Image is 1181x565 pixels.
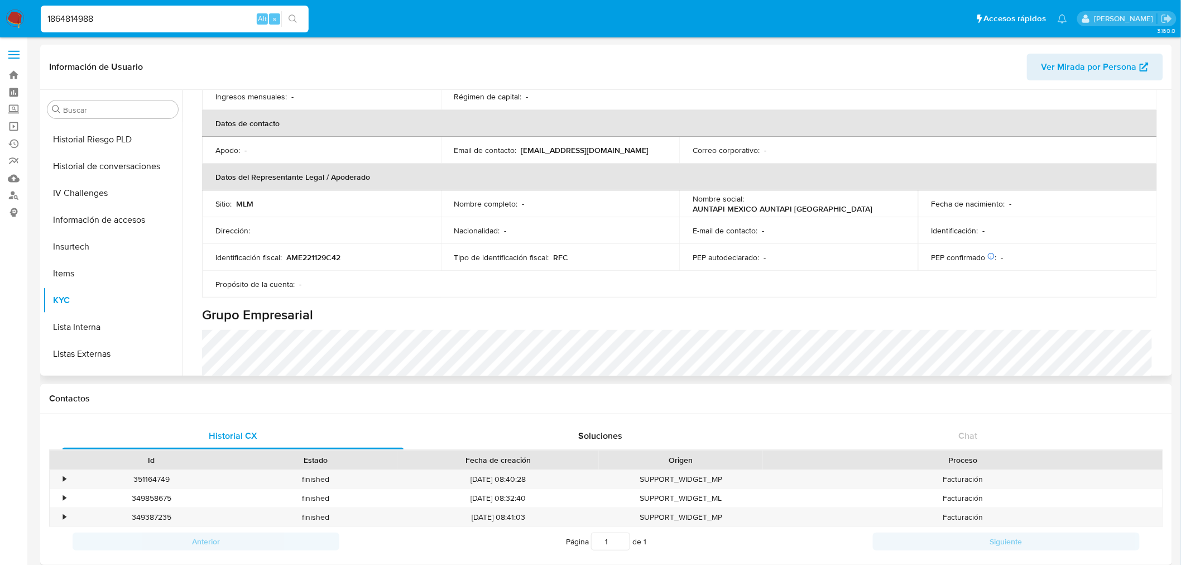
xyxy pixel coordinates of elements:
[932,226,978,236] p: Identificación :
[69,508,233,526] div: 349387235
[771,454,1155,466] div: Proceso
[258,13,267,24] span: Alt
[233,508,397,526] div: finished
[405,454,591,466] div: Fecha de creación
[215,92,287,102] p: Ingresos mensuales :
[43,153,183,180] button: Historial de conversaciones
[52,105,61,114] button: Buscar
[43,126,183,153] button: Historial Riesgo PLD
[693,252,759,262] p: PEP autodeclarado :
[566,533,646,550] span: Página de
[454,226,500,236] p: Nacionalidad :
[1058,14,1067,23] a: Notificaciones
[43,341,183,367] button: Listas Externas
[77,454,225,466] div: Id
[202,307,1156,323] h1: Grupo Empresarial
[43,287,183,314] button: KYC
[286,252,340,262] p: AME221129C42
[397,489,599,507] div: [DATE] 08:32:40
[63,105,174,115] input: Buscar
[763,470,1163,489] div: Facturación
[215,226,250,236] p: Dirección :
[959,429,978,442] span: Chat
[762,226,764,236] p: -
[693,226,757,236] p: E-mail de contacto :
[41,12,309,26] input: Buscar usuario o caso...
[215,145,240,155] p: Apodo :
[1027,54,1163,80] button: Ver Mirada por Persona
[599,508,763,526] div: SUPPORT_WIDGET_MP
[1001,252,1004,262] p: -
[693,204,872,214] p: AUNTAPI MEXICO AUNTAPI [GEOGRAPHIC_DATA]
[983,226,985,236] p: -
[215,279,295,289] p: Propósito de la cuenta :
[43,233,183,260] button: Insurtech
[69,489,233,507] div: 349858675
[63,512,66,523] div: •
[43,180,183,207] button: IV Challenges
[299,279,301,289] p: -
[521,145,649,155] p: [EMAIL_ADDRESS][DOMAIN_NAME]
[873,533,1140,550] button: Siguiente
[63,493,66,504] div: •
[454,92,522,102] p: Régimen de capital :
[43,260,183,287] button: Items
[209,429,257,442] span: Historial CX
[69,470,233,489] div: 351164749
[43,207,183,233] button: Información de accesos
[763,489,1163,507] div: Facturación
[43,314,183,341] button: Lista Interna
[984,13,1046,25] span: Accesos rápidos
[554,252,569,262] p: RFC
[397,508,599,526] div: [DATE] 08:41:03
[764,145,766,155] p: -
[1094,13,1157,24] p: marianathalie.grajeda@mercadolibre.com.mx
[522,199,525,209] p: -
[202,164,1157,190] th: Datos del Representante Legal / Apoderado
[215,252,282,262] p: Identificación fiscal :
[236,199,253,209] p: MLM
[644,536,646,547] span: 1
[215,199,232,209] p: Sitio :
[273,13,276,24] span: s
[233,489,397,507] div: finished
[43,367,183,394] button: Marcas AML
[599,489,763,507] div: SUPPORT_WIDGET_ML
[454,199,518,209] p: Nombre completo :
[505,226,507,236] p: -
[764,252,766,262] p: -
[932,199,1005,209] p: Fecha de nacimiento :
[63,474,66,485] div: •
[454,252,549,262] p: Tipo de identificación fiscal :
[693,194,744,204] p: Nombre social :
[607,454,755,466] div: Origen
[454,145,517,155] p: Email de contacto :
[1010,199,1012,209] p: -
[49,393,1163,404] h1: Contactos
[397,470,599,489] div: [DATE] 08:40:28
[693,145,760,155] p: Correo corporativo :
[599,470,763,489] div: SUPPORT_WIDGET_MP
[281,11,304,27] button: search-icon
[49,61,143,73] h1: Información de Usuario
[202,110,1157,137] th: Datos de contacto
[291,92,294,102] p: -
[1161,13,1173,25] a: Salir
[526,92,529,102] p: -
[763,508,1163,526] div: Facturación
[73,533,339,550] button: Anterior
[233,470,397,489] div: finished
[241,454,390,466] div: Estado
[932,252,997,262] p: PEP confirmado :
[1041,54,1137,80] span: Ver Mirada por Persona
[244,145,247,155] p: -
[579,429,623,442] span: Soluciones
